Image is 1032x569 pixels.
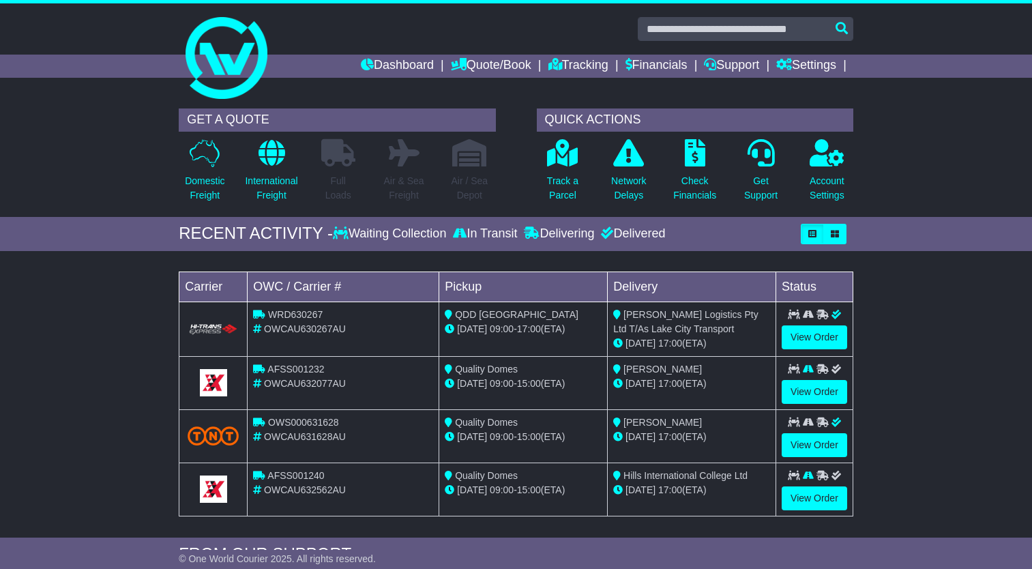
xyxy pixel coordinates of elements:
span: Quality Domes [455,417,518,428]
p: Account Settings [810,174,844,203]
div: (ETA) [613,336,770,351]
span: Quality Domes [455,364,518,375]
span: 09:00 [490,323,514,334]
span: 17:00 [658,431,682,442]
span: [PERSON_NAME] [623,364,702,375]
span: [DATE] [457,484,487,495]
a: View Order [782,380,847,404]
a: Dashboard [361,55,434,78]
a: DomesticFreight [184,138,225,210]
div: (ETA) [613,483,770,497]
span: 15:00 [517,378,541,389]
a: Track aParcel [546,138,579,210]
div: In Transit [449,227,520,242]
span: 17:00 [517,323,541,334]
span: [PERSON_NAME] Logistics Pty Ltd T/As Lake City Transport [613,309,758,334]
img: GetCarrierServiceLogo [200,369,227,396]
div: Delivered [598,227,665,242]
img: GetCarrierServiceLogo [200,476,227,503]
a: AccountSettings [809,138,845,210]
img: HiTrans.png [188,323,239,336]
td: Status [776,272,853,302]
span: 17:00 [658,484,682,495]
span: OWCAU631628AU [264,431,346,442]
p: Track a Parcel [547,174,578,203]
span: [DATE] [457,323,487,334]
span: [DATE] [625,378,655,389]
span: OWCAU630267AU [264,323,346,334]
span: [DATE] [625,431,655,442]
a: InternationalFreight [244,138,298,210]
span: 09:00 [490,431,514,442]
span: [DATE] [625,338,655,349]
span: OWCAU632077AU [264,378,346,389]
a: Tracking [548,55,608,78]
a: Financials [625,55,688,78]
div: QUICK ACTIONS [537,108,853,132]
a: View Order [782,325,847,349]
div: Delivering [520,227,598,242]
span: 15:00 [517,484,541,495]
td: Delivery [608,272,776,302]
img: TNT_Domestic.png [188,426,239,445]
div: (ETA) [613,377,770,391]
span: [DATE] [625,484,655,495]
a: View Order [782,433,847,457]
span: 09:00 [490,378,514,389]
span: 15:00 [517,431,541,442]
div: Waiting Collection [333,227,449,242]
div: - (ETA) [445,377,602,391]
span: © One World Courier 2025. All rights reserved. [179,553,376,564]
span: WRD630267 [268,309,323,320]
p: Full Loads [321,174,355,203]
a: CheckFinancials [673,138,717,210]
a: Support [704,55,759,78]
span: [DATE] [457,378,487,389]
span: OWS000631628 [268,417,339,428]
span: 17:00 [658,378,682,389]
div: GET A QUOTE [179,108,495,132]
span: AFSS001232 [267,364,324,375]
p: Check Financials [673,174,716,203]
span: OWCAU632562AU [264,484,346,495]
p: Air / Sea Depot [451,174,488,203]
div: - (ETA) [445,430,602,444]
td: OWC / Carrier # [248,272,439,302]
div: - (ETA) [445,483,602,497]
span: 17:00 [658,338,682,349]
a: View Order [782,486,847,510]
span: AFSS001240 [267,470,324,481]
a: NetworkDelays [610,138,647,210]
a: Settings [776,55,836,78]
a: Quote/Book [451,55,531,78]
span: [DATE] [457,431,487,442]
div: FROM OUR SUPPORT [179,544,853,564]
a: GetSupport [743,138,778,210]
span: Quality Domes [455,470,518,481]
span: [PERSON_NAME] [623,417,702,428]
p: Domestic Freight [185,174,224,203]
span: 09:00 [490,484,514,495]
div: RECENT ACTIVITY - [179,224,333,244]
td: Carrier [179,272,248,302]
p: Get Support [744,174,778,203]
p: Network Delays [611,174,646,203]
div: - (ETA) [445,322,602,336]
div: (ETA) [613,430,770,444]
span: QDD [GEOGRAPHIC_DATA] [455,309,578,320]
span: Hills International College Ltd [623,470,748,481]
p: International Freight [245,174,297,203]
p: Air & Sea Freight [383,174,424,203]
td: Pickup [439,272,608,302]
